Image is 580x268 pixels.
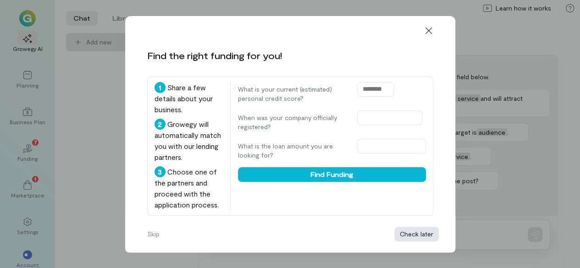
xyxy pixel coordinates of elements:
button: Find Funding [238,167,426,182]
div: 2 [155,119,166,130]
label: When was your company officially registered? [238,113,348,131]
label: What is your current (estimated) personal credit score? [238,85,348,103]
div: Growegy will automatically match you with our lending partners. [155,119,223,163]
div: Find the right funding for you! [147,49,282,62]
div: Share a few details about your business. [155,82,223,115]
div: 3 [155,166,166,177]
div: Choose one of the partners and proceed with the application process. [155,166,223,210]
button: Check later [394,227,439,241]
div: 1 [155,82,166,93]
label: What is the loan amount you are looking for? [238,142,348,160]
button: Skip [142,227,165,241]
